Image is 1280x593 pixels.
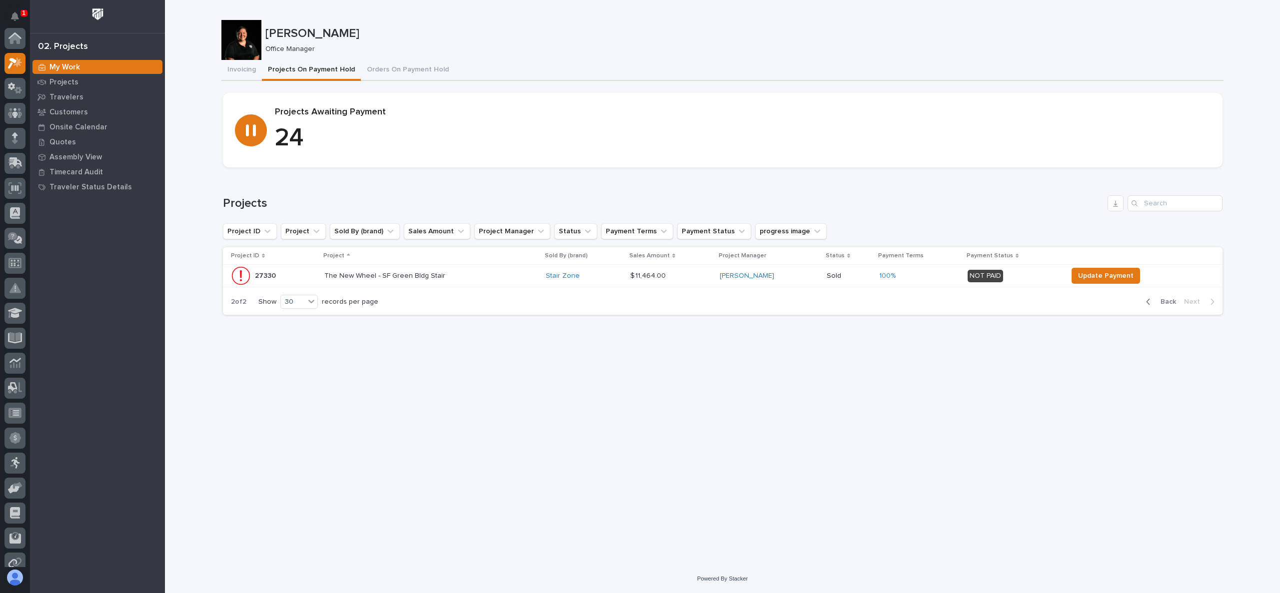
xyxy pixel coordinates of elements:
button: Sold By (brand) [330,223,400,239]
p: 1 [22,9,25,16]
p: Office Manager [265,45,1216,53]
p: Onsite Calendar [49,123,107,132]
a: Travelers [30,89,165,104]
p: Quotes [49,138,76,147]
div: 30 [281,297,305,307]
span: Back [1155,297,1176,306]
p: [PERSON_NAME] [265,26,1220,41]
p: Assembly View [49,153,102,162]
p: My Work [49,63,80,72]
p: 27330 [255,270,278,280]
button: Projects On Payment Hold [262,60,361,81]
button: progress image [755,223,827,239]
button: Back [1138,297,1180,306]
p: Traveler Status Details [49,183,132,192]
p: Timecard Audit [49,168,103,177]
a: Customers [30,104,165,119]
p: Payment Status [967,250,1013,261]
button: Project Manager [474,223,550,239]
button: Update Payment [1072,268,1140,284]
a: Onsite Calendar [30,119,165,134]
p: Status [826,250,845,261]
button: Project ID [223,223,277,239]
span: Next [1184,297,1206,306]
a: Traveler Status Details [30,179,165,194]
input: Search [1128,195,1223,211]
p: Projects [49,78,78,87]
p: records per page [322,298,378,306]
a: Powered By Stacker [697,576,748,582]
a: 100% [879,272,896,280]
p: Sold By (brand) [545,250,588,261]
p: 24 [275,123,1211,153]
a: Stair Zone [546,272,580,280]
span: Update Payment [1078,270,1134,282]
a: Assembly View [30,149,165,164]
button: Sales Amount [404,223,470,239]
img: Workspace Logo [88,5,107,23]
p: Project [323,250,344,261]
p: Sales Amount [629,250,670,261]
p: Project ID [231,250,259,261]
p: $ 11,464.00 [630,270,668,280]
p: Project Manager [719,250,766,261]
p: Sold [827,272,871,280]
a: My Work [30,59,165,74]
a: Projects [30,74,165,89]
tr: 2733027330 The New Wheel - SF Green Bldg StairThe New Wheel - SF Green Bldg Stair Stair Zone $ 11... [223,265,1223,287]
a: [PERSON_NAME] [720,272,774,280]
button: Invoicing [221,60,262,81]
p: Travelers [49,93,83,102]
button: Orders On Payment Hold [361,60,455,81]
button: Payment Status [677,223,751,239]
button: Payment Terms [601,223,673,239]
div: NOT PAID [968,270,1003,282]
button: Project [281,223,326,239]
p: Payment Terms [878,250,924,261]
a: Quotes [30,134,165,149]
p: The New Wheel - SF Green Bldg Stair [324,270,447,280]
div: 02. Projects [38,41,88,52]
div: Notifications1 [12,12,25,28]
h1: Projects [223,196,1104,211]
p: Customers [49,108,88,117]
button: users-avatar [4,567,25,588]
button: Notifications [4,6,25,27]
p: Projects Awaiting Payment [275,107,1211,118]
a: Timecard Audit [30,164,165,179]
p: Show [258,298,276,306]
p: 2 of 2 [223,290,254,314]
button: Status [554,223,597,239]
button: Next [1180,297,1223,306]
